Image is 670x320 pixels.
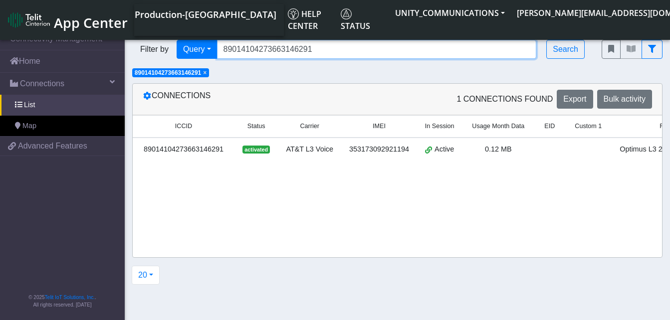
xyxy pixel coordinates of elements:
[8,12,50,28] img: logo-telit-cinterion-gw-new.png
[45,295,95,300] a: Telit IoT Solutions, Inc.
[300,122,319,131] span: Carrier
[284,4,337,36] a: Help center
[132,266,160,285] button: 20
[132,43,177,55] span: Filter by
[54,13,128,32] span: App Center
[135,90,398,109] div: Connections
[456,93,553,105] span: 1 Connections found
[425,122,454,131] span: In Session
[8,9,126,31] a: App Center
[435,144,454,155] span: Active
[177,40,218,59] button: Query
[135,69,201,76] span: 89014104273663146291
[597,90,652,109] button: Bulk activity
[20,78,64,90] span: Connections
[337,4,389,36] a: Status
[22,121,36,132] span: Map
[288,8,321,31] span: Help center
[557,90,593,109] button: Export
[485,145,512,153] span: 0.12 MB
[546,40,585,59] button: Search
[544,122,555,131] span: EID
[135,8,276,20] span: Production-[GEOGRAPHIC_DATA]
[175,122,192,131] span: ICCID
[18,140,87,152] span: Advanced Features
[341,8,370,31] span: Status
[203,69,207,76] span: ×
[217,40,537,59] input: Search...
[242,146,270,154] span: activated
[139,144,228,155] div: 89014104273663146291
[341,8,352,19] img: status.svg
[563,95,586,103] span: Export
[24,100,35,111] span: List
[284,144,335,155] div: AT&T L3 Voice
[604,95,646,103] span: Bulk activity
[134,4,276,24] a: Your current platform instance
[247,122,265,131] span: Status
[373,122,386,131] span: IMEI
[203,70,207,76] button: Close
[389,4,511,22] button: UNITY_COMMUNICATIONS
[575,122,602,131] span: Custom 1
[602,40,663,59] div: fitlers menu
[347,144,411,155] div: 353173092921194
[288,8,299,19] img: knowledge.svg
[472,122,524,131] span: Usage Month Data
